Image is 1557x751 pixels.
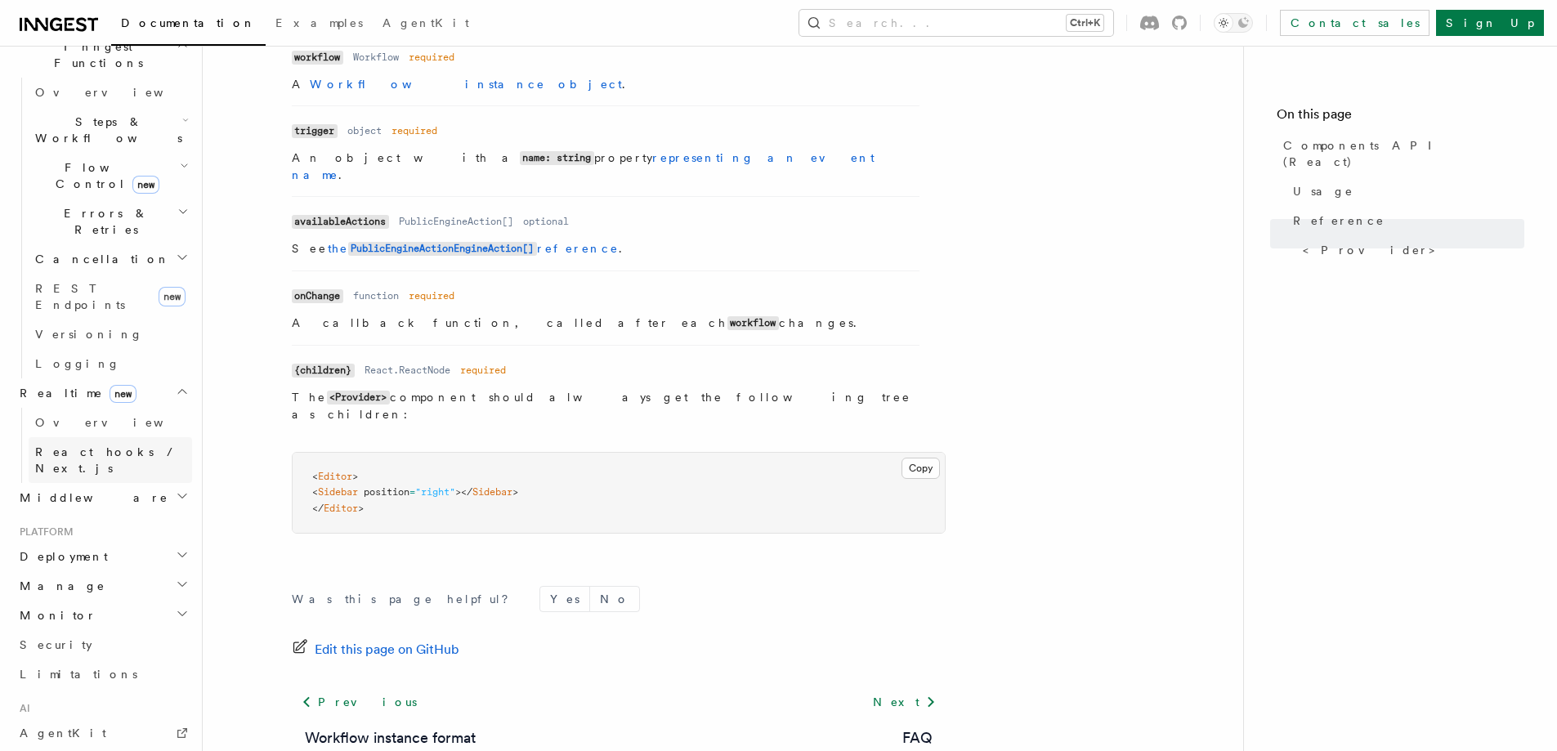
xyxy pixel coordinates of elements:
[111,5,266,46] a: Documentation
[312,486,318,498] span: <
[327,391,390,405] code: <Provider>
[409,486,415,498] span: =
[520,151,594,165] code: name: string
[292,215,389,229] code: availableActions
[121,16,256,29] span: Documentation
[347,124,382,137] dd: object
[292,51,343,65] code: workflow
[13,378,192,408] button: Realtimenew
[328,242,619,255] a: thePublicEngineActionEngineAction[]reference
[1277,105,1524,131] h4: On this page
[20,638,92,651] span: Security
[352,471,358,482] span: >
[1293,212,1385,229] span: Reference
[13,578,105,594] span: Manage
[409,51,454,64] dd: required
[29,349,192,378] a: Logging
[399,215,513,228] dd: PublicEngineAction[]
[13,408,192,483] div: Realtimenew
[35,328,143,341] span: Versioning
[29,199,192,244] button: Errors & Retries
[353,51,399,64] dd: Workflow
[353,289,399,302] dd: function
[292,364,355,378] code: {children}
[799,10,1113,36] button: Search...Ctrl+K
[29,107,192,153] button: Steps & Workflows
[13,483,192,512] button: Middleware
[29,159,180,192] span: Flow Control
[318,471,352,482] span: Editor
[29,320,192,349] a: Versioning
[365,364,450,377] dd: React.ReactNode
[292,150,919,183] p: An object with a property .
[13,630,192,659] a: Security
[863,687,946,717] a: Next
[35,282,125,311] span: REST Endpoints
[902,458,940,479] button: Copy
[13,659,192,689] a: Limitations
[29,205,177,238] span: Errors & Retries
[35,445,180,475] span: React hooks / Next.js
[29,251,170,267] span: Cancellation
[292,124,338,138] code: trigger
[13,548,108,565] span: Deployment
[902,726,933,749] a: FAQ
[292,315,919,332] p: A callback function, called after each changes.
[13,385,136,401] span: Realtime
[512,486,518,498] span: >
[35,86,204,99] span: Overview
[13,542,192,571] button: Deployment
[29,78,192,107] a: Overview
[409,289,454,302] dd: required
[292,151,875,181] a: representing an event name
[292,638,459,661] a: Edit this page on GitHub
[324,503,358,514] span: Editor
[364,486,409,498] span: position
[292,389,919,422] p: The component should always get the following tree as children:
[1296,235,1524,265] a: <Provider>
[305,726,476,749] a: Workflow instance format
[20,668,137,681] span: Limitations
[292,591,520,607] p: Was this page helpful?
[312,471,318,482] span: <
[1067,15,1103,31] kbd: Ctrl+K
[727,316,779,330] code: workflow
[318,486,358,498] span: Sidebar
[455,486,472,498] span: ></
[373,5,479,44] a: AgentKit
[13,489,168,506] span: Middleware
[13,607,96,624] span: Monitor
[132,176,159,194] span: new
[110,385,136,403] span: new
[1277,131,1524,177] a: Components API (React)
[310,78,622,91] a: Workflow instance object
[13,78,192,378] div: Inngest Functions
[358,503,364,514] span: >
[1283,137,1524,170] span: Components API (React)
[292,240,919,257] p: See .
[1280,10,1429,36] a: Contact sales
[275,16,363,29] span: Examples
[13,718,192,748] a: AgentKit
[35,416,204,429] span: Overview
[292,76,919,92] p: A .
[13,38,177,71] span: Inngest Functions
[29,408,192,437] a: Overview
[13,525,74,539] span: Platform
[13,571,192,601] button: Manage
[312,503,324,514] span: </
[292,687,427,717] a: Previous
[1293,183,1353,199] span: Usage
[315,638,459,661] span: Edit this page on GitHub
[29,437,192,483] a: React hooks / Next.js
[29,274,192,320] a: REST Endpointsnew
[472,486,512,498] span: Sidebar
[13,32,192,78] button: Inngest Functions
[292,289,343,303] code: onChange
[590,587,639,611] button: No
[523,215,569,228] dd: optional
[159,287,186,306] span: new
[1286,206,1524,235] a: Reference
[1436,10,1544,36] a: Sign Up
[13,702,30,715] span: AI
